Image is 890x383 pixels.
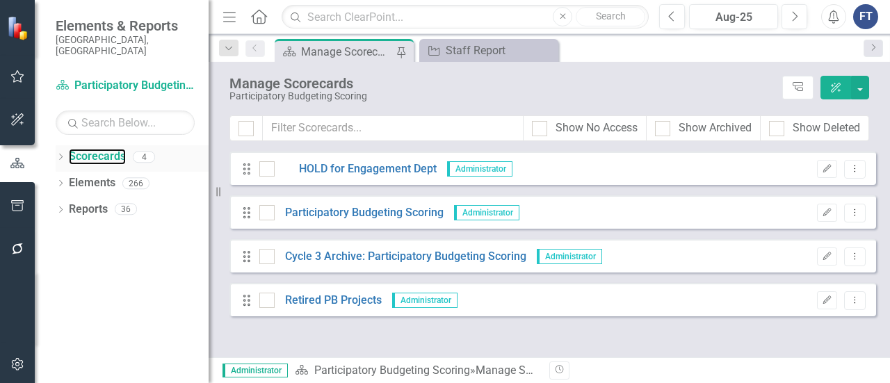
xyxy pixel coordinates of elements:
[229,76,775,91] div: Manage Scorecards
[122,177,149,189] div: 266
[56,111,195,135] input: Search Below...
[56,17,195,34] span: Elements & Reports
[446,42,555,59] div: Staff Report
[275,161,437,177] a: HOLD for Engagement Dept
[7,16,31,40] img: ClearPoint Strategy
[295,363,539,379] div: » Manage Scorecards
[56,34,195,57] small: [GEOGRAPHIC_DATA], [GEOGRAPHIC_DATA]
[793,120,860,136] div: Show Deleted
[392,293,458,308] span: Administrator
[537,249,602,264] span: Administrator
[556,120,638,136] div: Show No Access
[314,364,470,377] a: Participatory Budgeting Scoring
[596,10,626,22] span: Search
[275,293,382,309] a: Retired PB Projects
[679,120,752,136] div: Show Archived
[115,204,137,215] div: 36
[454,205,519,220] span: Administrator
[301,43,393,60] div: Manage Scorecards
[69,175,115,191] a: Elements
[262,115,524,141] input: Filter Scorecards...
[69,202,108,218] a: Reports
[275,249,526,265] a: Cycle 3 Archive: Participatory Budgeting Scoring
[853,4,878,29] button: FT
[222,364,288,377] span: Administrator
[282,5,649,29] input: Search ClearPoint...
[56,78,195,94] a: Participatory Budgeting Scoring
[576,7,645,26] button: Search
[694,9,773,26] div: Aug-25
[689,4,778,29] button: Aug-25
[69,149,126,165] a: Scorecards
[133,151,155,163] div: 4
[447,161,512,177] span: Administrator
[229,91,775,101] div: Participatory Budgeting Scoring
[423,42,555,59] a: Staff Report
[275,205,444,221] a: Participatory Budgeting Scoring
